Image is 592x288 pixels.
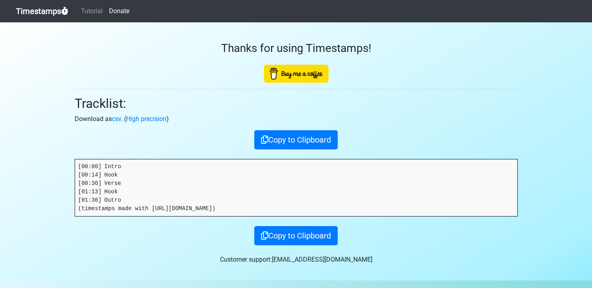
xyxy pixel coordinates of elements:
[112,115,121,123] a: csv
[264,65,329,83] img: Buy Me A Coffee
[254,130,338,149] button: Copy to Clipboard
[126,115,166,123] a: High precision
[75,96,518,111] h2: Tracklist:
[78,3,106,19] a: Tutorial
[75,159,517,216] pre: [00:00] Intro [00:14] Hook [00:36] Verse [01:13] Hook [01:36] Outro (timestamps made with [URL][D...
[75,42,518,55] h3: Thanks for using Timestamps!
[16,3,68,19] a: Timestamps
[254,226,338,245] button: Copy to Clipboard
[106,3,133,19] a: Donate
[75,114,518,124] p: Download as . ( )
